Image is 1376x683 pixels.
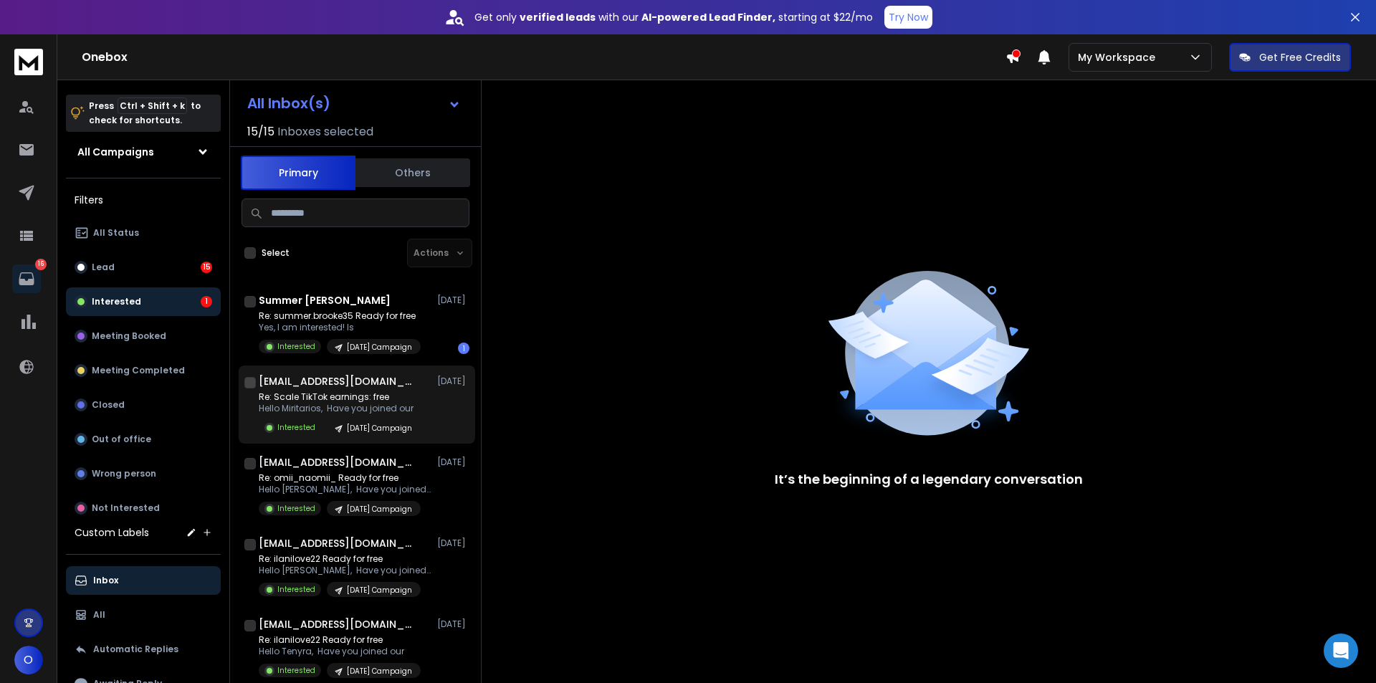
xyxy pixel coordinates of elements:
[66,322,221,350] button: Meeting Booked
[66,425,221,454] button: Out of office
[236,89,472,118] button: All Inbox(s)
[14,646,43,674] button: O
[347,504,412,515] p: [DATE] Campaign
[66,138,221,166] button: All Campaigns
[262,247,290,259] label: Select
[259,472,431,484] p: Re: omii_naomii_ Ready for free
[277,422,315,433] p: Interested
[347,342,412,353] p: [DATE] Campaign
[259,617,416,631] h1: [EMAIL_ADDRESS][DOMAIN_NAME]
[92,365,185,376] p: Meeting Completed
[641,10,775,24] strong: AI-powered Lead Finder,
[259,565,431,576] p: Hello [PERSON_NAME], Have you joined our
[77,145,154,159] h1: All Campaigns
[1229,43,1351,72] button: Get Free Credits
[775,469,1083,489] p: It’s the beginning of a legendary conversation
[277,665,315,676] p: Interested
[92,434,151,445] p: Out of office
[277,123,373,140] h3: Inboxes selected
[241,156,355,190] button: Primary
[92,296,141,307] p: Interested
[93,644,178,655] p: Automatic Replies
[75,525,149,540] h3: Custom Labels
[247,96,330,110] h1: All Inbox(s)
[1324,634,1358,668] div: Open Intercom Messenger
[82,49,1005,66] h1: Onebox
[93,609,105,621] p: All
[66,635,221,664] button: Automatic Replies
[259,634,421,646] p: Re: ilanilove22 Ready for free
[259,391,421,403] p: Re: Scale TikTok earnings: free
[259,536,416,550] h1: [EMAIL_ADDRESS][DOMAIN_NAME]
[201,262,212,273] div: 15
[437,618,469,630] p: [DATE]
[93,227,139,239] p: All Status
[347,666,412,677] p: [DATE] Campaign
[437,457,469,468] p: [DATE]
[92,502,160,514] p: Not Interested
[92,330,166,342] p: Meeting Booked
[259,374,416,388] h1: [EMAIL_ADDRESS][DOMAIN_NAME]
[259,484,431,495] p: Hello [PERSON_NAME], Have you joined our
[12,264,41,293] a: 16
[259,293,391,307] h1: Summer [PERSON_NAME]
[66,219,221,247] button: All Status
[35,259,47,270] p: 16
[66,253,221,282] button: Lead15
[277,341,315,352] p: Interested
[14,49,43,75] img: logo
[89,99,201,128] p: Press to check for shortcuts.
[66,287,221,316] button: Interested1
[66,356,221,385] button: Meeting Completed
[66,459,221,488] button: Wrong person
[347,423,412,434] p: [DATE] Campaign
[889,10,928,24] p: Try Now
[66,494,221,522] button: Not Interested
[201,296,212,307] div: 1
[118,97,187,114] span: Ctrl + Shift + k
[437,295,469,306] p: [DATE]
[277,503,315,514] p: Interested
[1078,50,1161,65] p: My Workspace
[884,6,932,29] button: Try Now
[259,646,421,657] p: Hello Tenyra, Have you joined our
[437,538,469,549] p: [DATE]
[1259,50,1341,65] p: Get Free Credits
[66,601,221,629] button: All
[474,10,873,24] p: Get only with our starting at $22/mo
[458,343,469,354] div: 1
[92,399,125,411] p: Closed
[93,575,118,586] p: Inbox
[355,157,470,188] button: Others
[66,190,221,210] h3: Filters
[247,123,274,140] span: 15 / 15
[520,10,596,24] strong: verified leads
[259,455,416,469] h1: [EMAIL_ADDRESS][DOMAIN_NAME]
[259,310,421,322] p: Re: summer.brooke35 Ready for free
[437,376,469,387] p: [DATE]
[259,553,431,565] p: Re: ilanilove22 Ready for free
[277,584,315,595] p: Interested
[92,262,115,273] p: Lead
[66,391,221,419] button: Closed
[92,468,156,479] p: Wrong person
[66,566,221,595] button: Inbox
[259,322,421,333] p: Yes, I am interested! Is
[347,585,412,596] p: [DATE] Campaign
[259,403,421,414] p: Hello Miritarios, Have you joined our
